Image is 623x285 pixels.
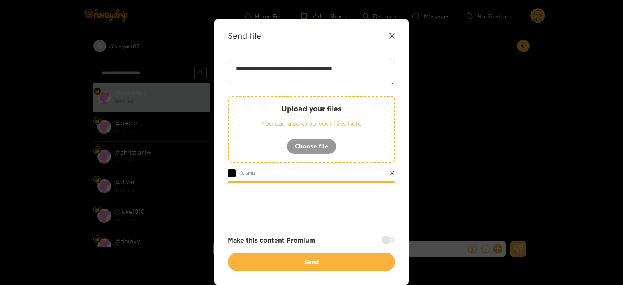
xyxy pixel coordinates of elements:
[228,169,236,177] span: 1
[228,31,261,40] strong: Send file
[244,104,379,113] p: Upload your files
[239,171,255,176] span: 0.15 MB
[244,119,379,128] p: You can also drop your files here
[228,236,315,245] strong: Make this content Premium
[228,253,395,271] button: Send
[287,139,336,154] button: Choose file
